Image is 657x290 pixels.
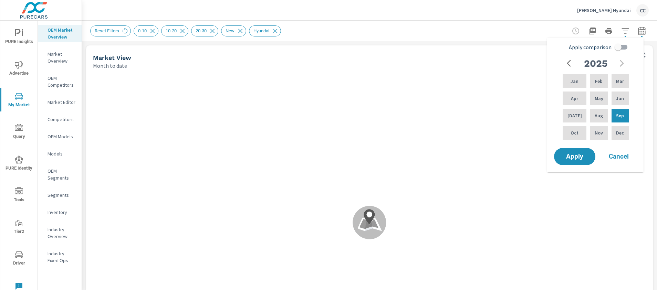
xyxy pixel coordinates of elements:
[38,73,82,90] div: OEM Competitors
[38,114,82,125] div: Competitors
[598,148,639,165] button: Cancel
[571,129,578,136] p: Oct
[38,190,82,200] div: Segments
[134,28,151,33] span: 0-10
[221,25,246,36] div: New
[48,192,76,198] p: Segments
[48,75,76,88] p: OEM Competitors
[191,25,218,36] div: 20-30
[595,112,603,119] p: Aug
[38,224,82,241] div: Industry Overview
[569,43,612,51] span: Apply comparison
[2,124,35,141] span: Query
[616,129,624,136] p: Dec
[595,95,603,102] p: May
[48,99,76,106] p: Market Editor
[602,24,616,38] button: Print Report
[93,62,127,70] p: Month to date
[191,28,211,33] span: 20-30
[249,28,273,33] span: Hyundai
[616,78,624,85] p: Mar
[585,24,599,38] button: "Export Report to PDF"
[48,209,76,216] p: Inventory
[577,7,631,13] p: [PERSON_NAME] Hyundai
[2,187,35,204] span: Tools
[48,116,76,123] p: Competitors
[161,28,181,33] span: 10-20
[595,129,603,136] p: Nov
[249,25,281,36] div: Hyundai
[48,226,76,240] p: Industry Overview
[161,25,188,36] div: 10-20
[595,78,603,85] p: Feb
[38,131,82,142] div: OEM Models
[90,25,131,36] div: Reset Filters
[616,112,624,119] p: Sep
[2,219,35,236] span: Tier2
[93,54,131,61] h5: Market View
[2,29,35,46] span: PURE Insights
[605,153,633,160] span: Cancel
[2,61,35,77] span: Advertise
[48,168,76,181] p: OEM Segments
[48,133,76,140] p: OEM Models
[38,25,82,42] div: OEM Market Overview
[2,155,35,172] span: PURE Identity
[554,148,595,165] button: Apply
[221,28,239,33] span: New
[2,92,35,109] span: My Market
[48,250,76,264] p: Industry Fixed Ops
[616,95,624,102] p: Jun
[38,97,82,107] div: Market Editor
[584,57,607,69] h2: 2025
[38,248,82,266] div: Industry Fixed Ops
[38,49,82,66] div: Market Overview
[618,24,632,38] button: Apply Filters
[38,149,82,159] div: Models
[567,112,582,119] p: [DATE]
[636,4,649,17] div: CC
[571,78,578,85] p: Jan
[2,250,35,267] span: Driver
[134,25,158,36] div: 0-10
[48,150,76,157] p: Models
[571,95,578,102] p: Apr
[48,26,76,40] p: OEM Market Overview
[38,166,82,183] div: OEM Segments
[561,153,588,160] span: Apply
[91,28,123,33] span: Reset Filters
[48,51,76,64] p: Market Overview
[38,207,82,217] div: Inventory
